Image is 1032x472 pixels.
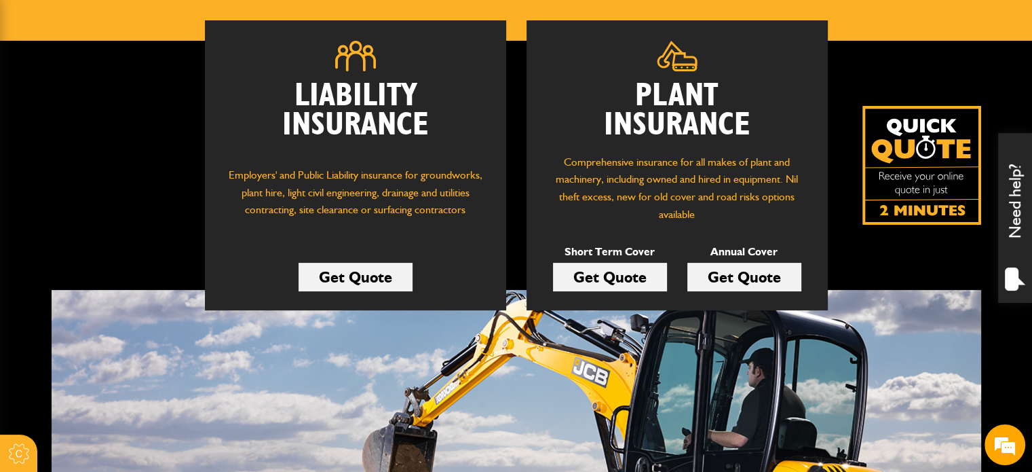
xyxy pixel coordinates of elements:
h2: Plant Insurance [547,81,807,140]
a: Get your insurance quote isn just 2-minutes [862,106,981,225]
h2: Liability Insurance [225,81,486,153]
input: Enter your last name [18,126,248,156]
p: Comprehensive insurance for all makes of plant and machinery, including owned and hired in equipm... [547,153,807,223]
img: Quick Quote [862,106,981,225]
a: Get Quote [299,263,413,291]
div: Minimize live chat window [223,7,255,39]
img: d_20077148190_company_1631870298795_20077148190 [23,75,57,94]
a: Get Quote [687,263,801,291]
input: Enter your phone number [18,206,248,236]
a: Get Quote [553,263,667,291]
p: Short Term Cover [553,243,667,261]
em: Start Chat [185,369,246,388]
p: Employers' and Public Liability insurance for groundworks, plant hire, light civil engineering, d... [225,166,486,232]
div: Chat with us now [71,76,228,94]
textarea: Type your message and hit 'Enter' [18,246,248,358]
div: Need help? [998,133,1032,303]
p: Annual Cover [687,243,801,261]
input: Enter your email address [18,166,248,196]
